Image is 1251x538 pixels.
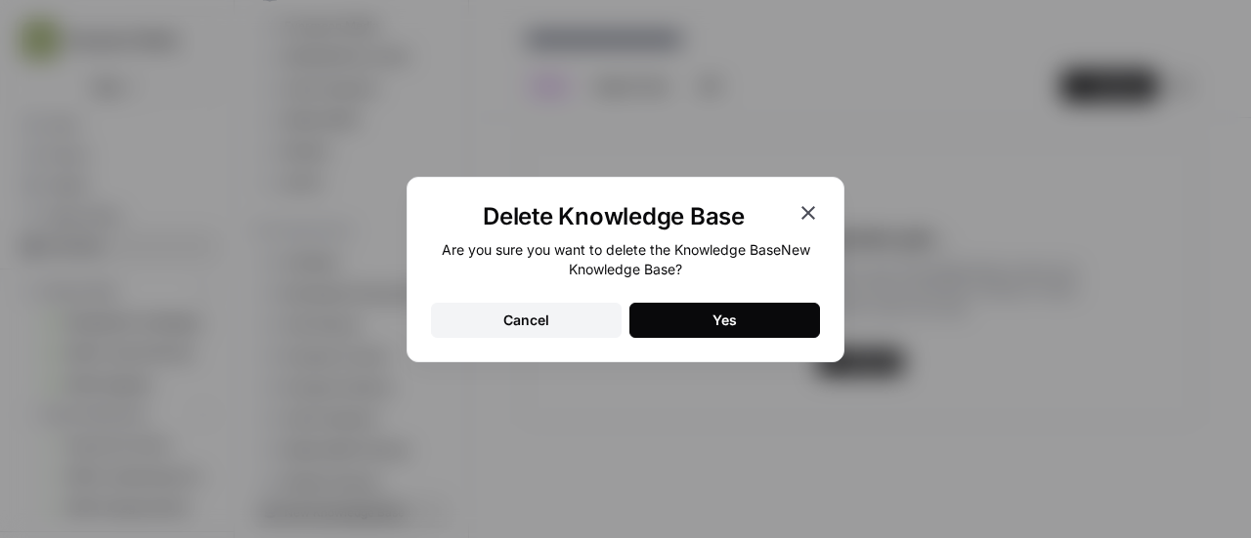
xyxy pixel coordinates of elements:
[712,310,737,330] div: Yes
[629,303,820,338] button: Yes
[431,240,820,279] div: Are you sure you want to delete the Knowledge Base New Knowledge Base ?
[431,303,622,338] button: Cancel
[431,201,797,232] h1: Delete Knowledge Base
[503,310,549,330] div: Cancel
